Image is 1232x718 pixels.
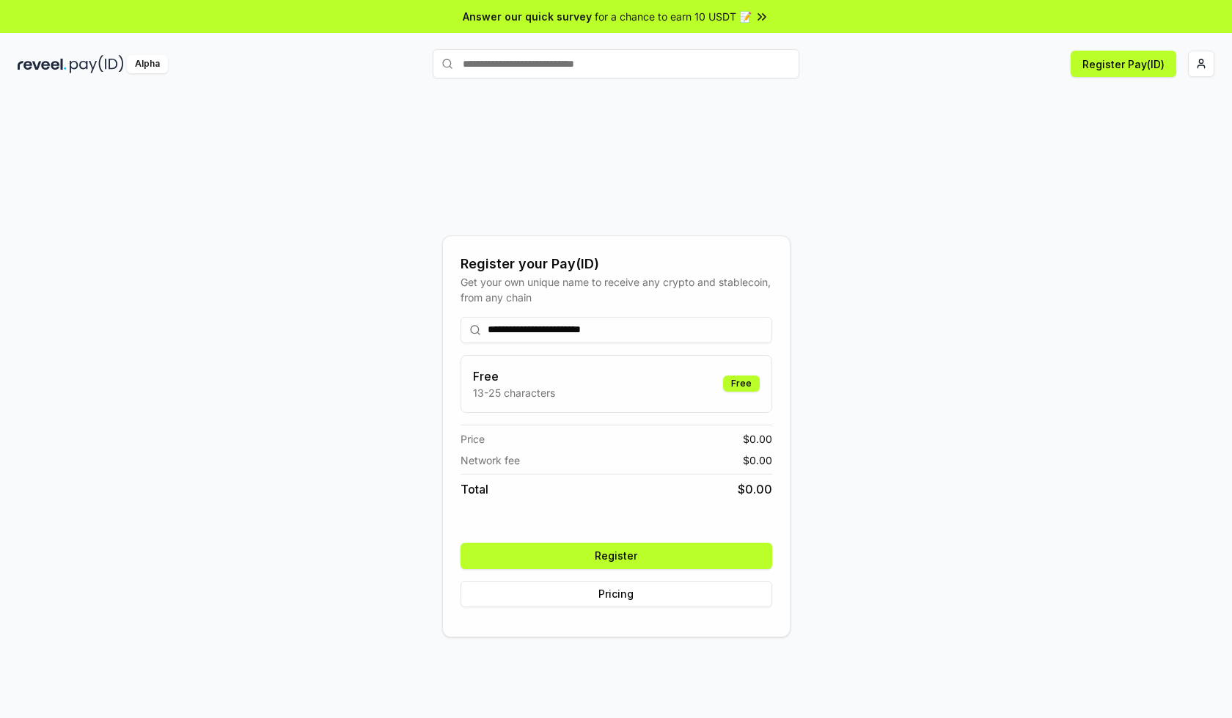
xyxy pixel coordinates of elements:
span: $ 0.00 [738,480,772,498]
span: Price [461,431,485,447]
button: Register Pay(ID) [1071,51,1176,77]
button: Pricing [461,581,772,607]
img: reveel_dark [18,55,67,73]
span: $ 0.00 [743,453,772,468]
img: pay_id [70,55,124,73]
span: Total [461,480,488,498]
div: Register your Pay(ID) [461,254,772,274]
span: $ 0.00 [743,431,772,447]
span: Network fee [461,453,520,468]
span: Answer our quick survey [463,9,592,24]
div: Get your own unique name to receive any crypto and stablecoin, from any chain [461,274,772,305]
h3: Free [473,367,555,385]
div: Alpha [127,55,168,73]
p: 13-25 characters [473,385,555,400]
button: Register [461,543,772,569]
span: for a chance to earn 10 USDT 📝 [595,9,752,24]
div: Free [723,376,760,392]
